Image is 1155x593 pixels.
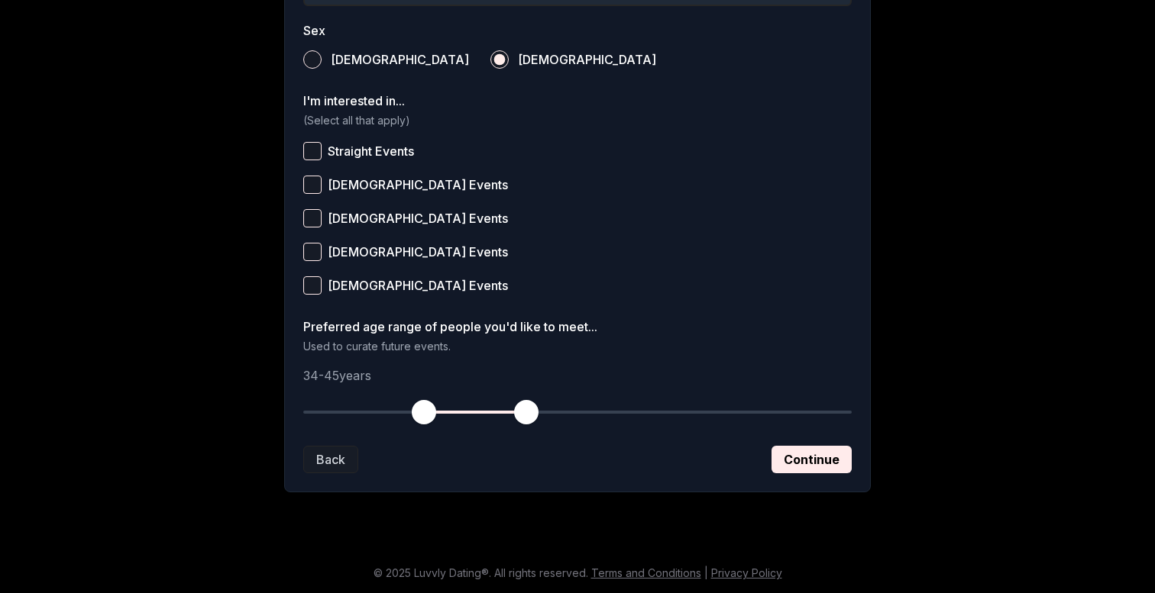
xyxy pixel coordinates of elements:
span: [DEMOGRAPHIC_DATA] [331,53,469,66]
p: (Select all that apply) [303,113,852,128]
a: Terms and Conditions [591,566,701,579]
button: Back [303,446,358,473]
button: [DEMOGRAPHIC_DATA] [490,50,509,69]
p: 34 - 45 years [303,366,852,385]
span: | [704,566,708,579]
button: Straight Events [303,142,322,160]
label: Sex [303,24,852,37]
label: Preferred age range of people you'd like to meet... [303,321,852,333]
span: Straight Events [328,145,414,157]
span: [DEMOGRAPHIC_DATA] Events [328,279,508,292]
p: Used to curate future events. [303,339,852,354]
span: [DEMOGRAPHIC_DATA] Events [328,212,508,224]
span: [DEMOGRAPHIC_DATA] Events [328,246,508,258]
button: [DEMOGRAPHIC_DATA] Events [303,176,322,194]
button: [DEMOGRAPHIC_DATA] Events [303,209,322,227]
span: [DEMOGRAPHIC_DATA] [518,53,656,66]
label: I'm interested in... [303,95,852,107]
button: [DEMOGRAPHIC_DATA] Events [303,276,322,295]
a: Privacy Policy [711,566,782,579]
button: Continue [772,446,852,473]
button: [DEMOGRAPHIC_DATA] Events [303,243,322,261]
span: [DEMOGRAPHIC_DATA] Events [328,179,508,191]
button: [DEMOGRAPHIC_DATA] [303,50,322,69]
